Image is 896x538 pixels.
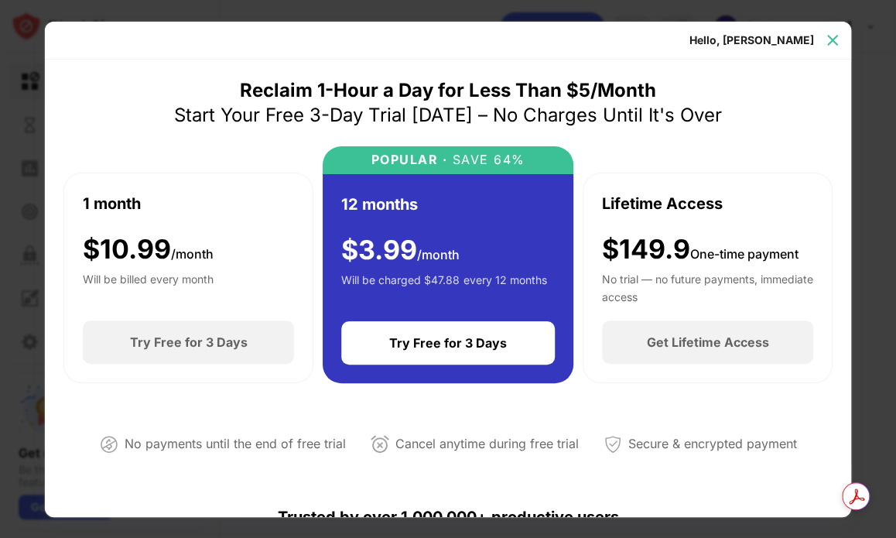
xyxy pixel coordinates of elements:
img: not-paying [100,435,118,454]
span: /month [417,247,460,262]
div: Start Your Free 3-Day Trial [DATE] – No Charges Until It's Over [174,103,722,128]
div: $149.9 [602,234,799,266]
div: POPULAR · [371,152,447,167]
div: No payments until the end of free trial [125,433,346,455]
div: Will be billed every month [83,271,214,302]
div: $ 3.99 [341,235,460,266]
div: $ 10.99 [83,234,214,266]
div: No trial — no future payments, immediate access [602,271,813,302]
div: Reclaim 1-Hour a Day for Less Than $5/Month [240,78,656,103]
img: cancel-anytime [371,435,389,454]
div: 12 months [341,193,418,216]
div: Secure & encrypted payment [628,433,797,455]
span: /month [171,246,214,262]
div: Will be charged $47.88 every 12 months [341,272,546,303]
div: Try Free for 3 Days [130,334,248,350]
div: Hello, [PERSON_NAME] [689,34,814,46]
div: Try Free for 3 Days [389,335,507,351]
div: Get Lifetime Access [646,334,768,350]
span: One-time payment [690,246,799,262]
div: Lifetime Access [602,192,723,215]
div: Cancel anytime during free trial [395,433,579,455]
div: 1 month [83,192,141,215]
img: secured-payment [604,435,622,454]
div: SAVE 64% [447,152,525,167]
